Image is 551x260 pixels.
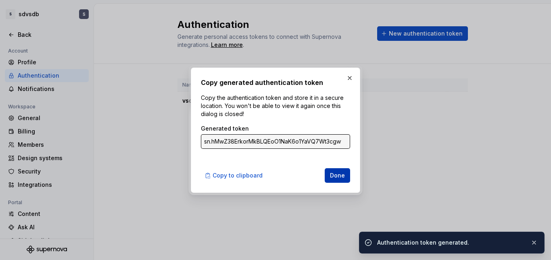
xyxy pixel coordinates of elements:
div: Authentication token generated. [377,239,524,247]
span: Done [330,171,345,180]
button: Copy to clipboard [201,168,268,183]
p: Copy the authentication token and store it in a secure location. You won't be able to view it aga... [201,94,350,118]
label: Generated token [201,125,249,133]
button: Done [325,168,350,183]
span: Copy to clipboard [213,171,263,180]
h2: Copy generated authentication token [201,78,350,87]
